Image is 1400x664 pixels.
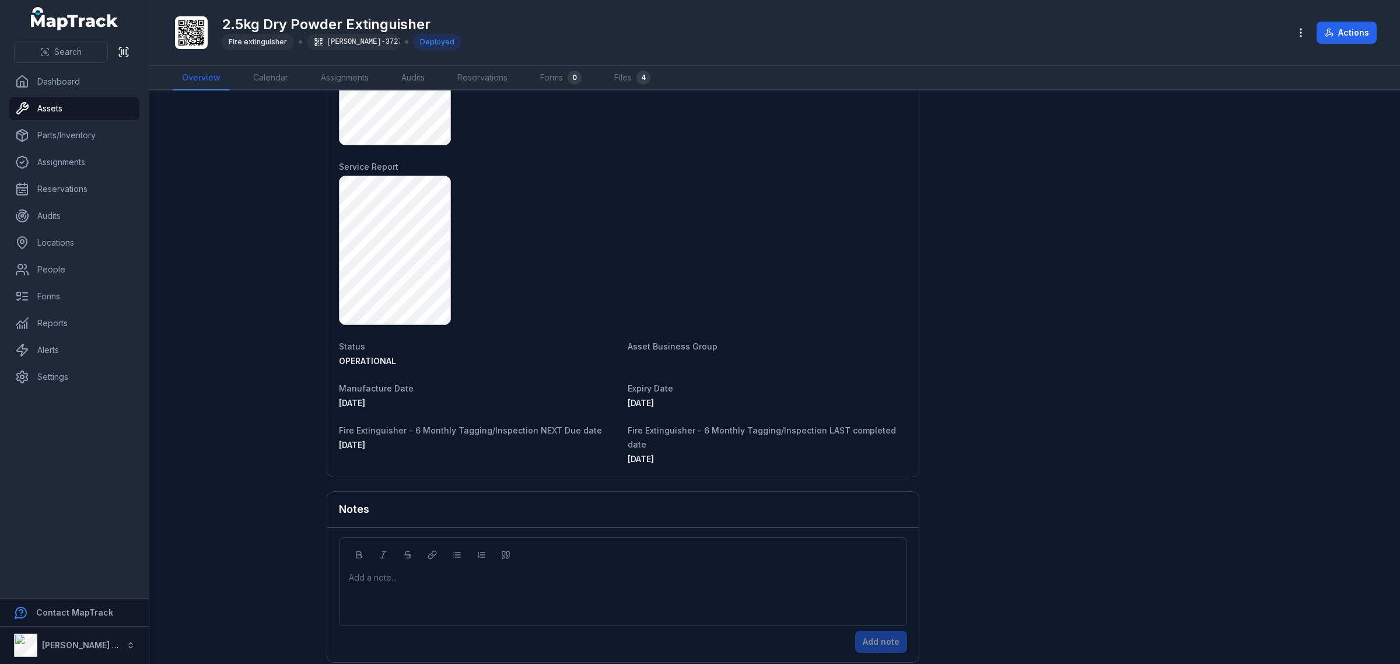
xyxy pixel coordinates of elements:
a: Forms [9,285,139,308]
time: 8/30/2029, 12:00:00 AM [628,398,654,408]
a: Reservations [448,66,517,90]
a: Reports [9,312,139,335]
span: [DATE] [339,398,365,408]
a: Reservations [9,177,139,201]
span: [DATE] [339,440,365,450]
div: Deployed [413,34,461,50]
span: Manufacture Date [339,383,414,393]
time: 9/22/2025, 12:00:00 AM [628,454,654,464]
a: Calendar [244,66,297,90]
span: [DATE] [628,398,654,408]
span: [DATE] [628,454,654,464]
a: MapTrack [31,7,118,30]
span: Service Report [339,162,398,172]
button: Search [14,41,108,63]
button: Actions [1317,22,1377,44]
strong: Contact MapTrack [36,607,113,617]
a: Audits [9,204,139,228]
strong: [PERSON_NAME] Air [42,640,123,650]
a: Files4 [605,66,660,90]
span: Fire Extinguisher - 6 Monthly Tagging/Inspection LAST completed date [628,425,896,449]
a: Audits [392,66,434,90]
span: OPERATIONAL [339,356,396,366]
span: Search [54,46,82,58]
time: 8/30/2024, 12:00:00 AM [339,398,365,408]
time: 3/22/2026, 12:00:00 AM [339,440,365,450]
a: Alerts [9,338,139,362]
h1: 2.5kg Dry Powder Extinguisher [222,15,461,34]
a: Assignments [311,66,378,90]
a: Assignments [9,151,139,174]
a: Dashboard [9,70,139,93]
span: Fire Extinguisher - 6 Monthly Tagging/Inspection NEXT Due date [339,425,602,435]
a: Overview [173,66,230,90]
a: People [9,258,139,281]
span: Expiry Date [628,383,673,393]
a: Locations [9,231,139,254]
a: Forms0 [531,66,591,90]
span: Status [339,341,365,351]
div: 4 [636,71,650,85]
div: 0 [568,71,582,85]
h3: Notes [339,501,369,518]
span: Asset Business Group [628,341,717,351]
a: Assets [9,97,139,120]
a: Parts/Inventory [9,124,139,147]
span: Fire extinguisher [229,37,287,46]
a: Settings [9,365,139,389]
div: [PERSON_NAME]-3727 [307,34,400,50]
